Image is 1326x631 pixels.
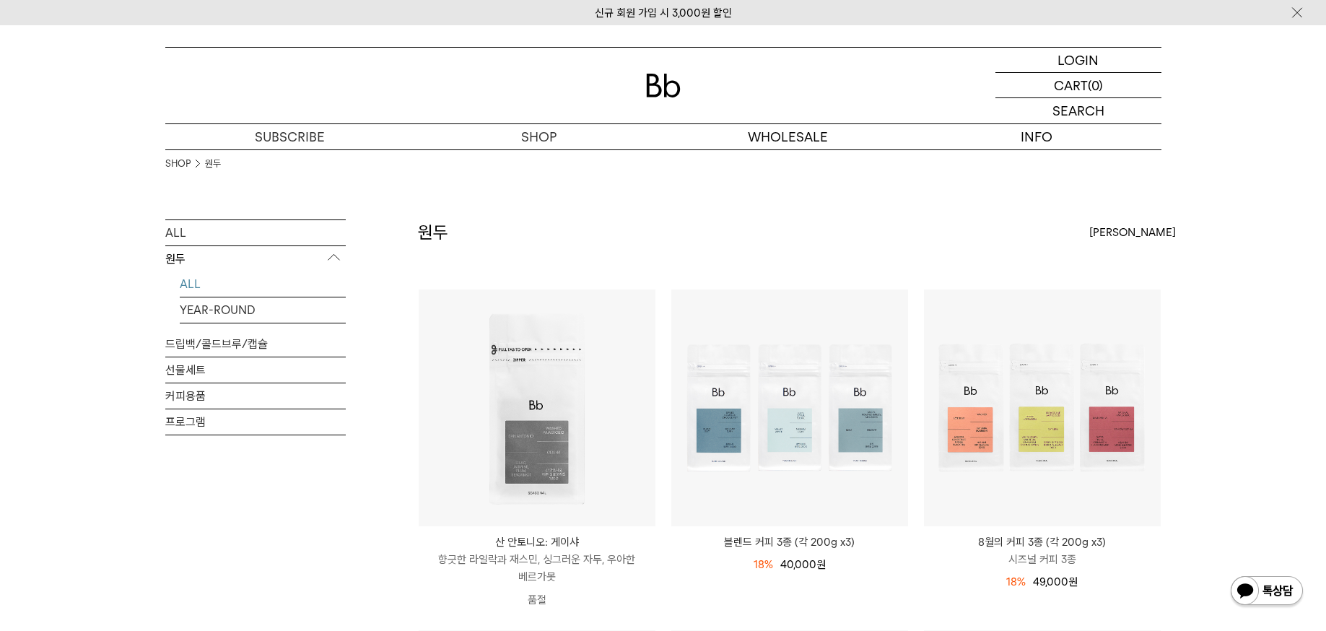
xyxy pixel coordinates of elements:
a: 선물세트 [165,357,346,383]
a: 블렌드 커피 3종 (각 200g x3) [671,534,908,551]
a: SEASONAL [180,323,346,349]
a: 신규 회원 가입 시 3,000원 할인 [595,6,732,19]
span: 40,000 [780,558,826,571]
a: 드립백/콜드브루/캡슐 [165,331,346,357]
a: 프로그램 [165,409,346,435]
div: 18% [1006,573,1026,591]
span: 49,000 [1033,575,1078,588]
p: 원두 [165,246,346,272]
p: 품절 [419,586,655,614]
img: 블렌드 커피 3종 (각 200g x3) [671,290,908,526]
p: WHOLESALE [663,124,912,149]
p: 산 안토니오: 게이샤 [419,534,655,551]
img: 카카오톡 채널 1:1 채팅 버튼 [1229,575,1304,609]
a: SUBSCRIBE [165,124,414,149]
a: LOGIN [995,48,1161,73]
a: 커피용품 [165,383,346,409]
a: SHOP [165,157,191,171]
a: 산 안토니오: 게이샤 향긋한 라일락과 재스민, 싱그러운 자두, 우아한 베르가못 [419,534,655,586]
span: [PERSON_NAME] [1089,224,1176,241]
p: 시즈널 커피 3종 [924,551,1161,568]
h2: 원두 [418,220,448,245]
p: 8월의 커피 3종 (각 200g x3) [924,534,1161,551]
img: 로고 [646,74,681,97]
a: ALL [165,220,346,245]
p: LOGIN [1057,48,1099,72]
img: 8월의 커피 3종 (각 200g x3) [924,290,1161,526]
span: 원 [1068,575,1078,588]
div: 18% [754,556,773,573]
p: (0) [1088,73,1103,97]
a: 원두 [205,157,221,171]
a: ALL [180,271,346,297]
p: SEARCH [1052,98,1104,123]
img: 산 안토니오: 게이샤 [419,290,655,526]
a: YEAR-ROUND [180,297,346,323]
p: INFO [912,124,1161,149]
span: 원 [816,558,826,571]
a: 8월의 커피 3종 (각 200g x3) 시즈널 커피 3종 [924,534,1161,568]
p: CART [1054,73,1088,97]
a: CART (0) [995,73,1161,98]
p: 향긋한 라일락과 재스민, 싱그러운 자두, 우아한 베르가못 [419,551,655,586]
a: SHOP [414,124,663,149]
